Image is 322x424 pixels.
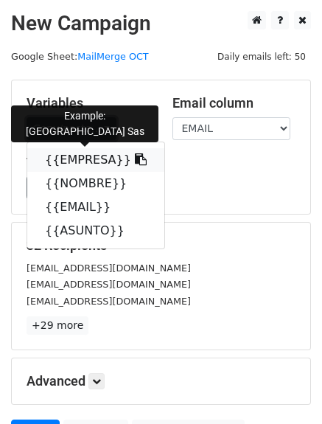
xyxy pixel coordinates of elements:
div: Widget de chat [248,353,322,424]
h5: Email column [172,95,296,111]
a: {{EMAIL}} [27,195,164,219]
a: Daily emails left: 50 [212,51,311,62]
small: [EMAIL_ADDRESS][DOMAIN_NAME] [27,279,191,290]
a: {{ASUNTO}} [27,219,164,243]
a: MailMerge OCT [77,51,148,62]
h5: Advanced [27,373,295,389]
h2: New Campaign [11,11,311,36]
iframe: Chat Widget [248,353,322,424]
h5: Variables [27,95,150,111]
a: +29 more [27,316,88,335]
small: [EMAIL_ADDRESS][DOMAIN_NAME] [27,263,191,274]
small: [EMAIL_ADDRESS][DOMAIN_NAME] [27,296,191,307]
div: Example: [GEOGRAPHIC_DATA] Sas [11,105,158,142]
a: {{NOMBRE}} [27,172,164,195]
small: Google Sheet: [11,51,149,62]
span: Daily emails left: 50 [212,49,311,65]
a: {{EMPRESA}} [27,148,164,172]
